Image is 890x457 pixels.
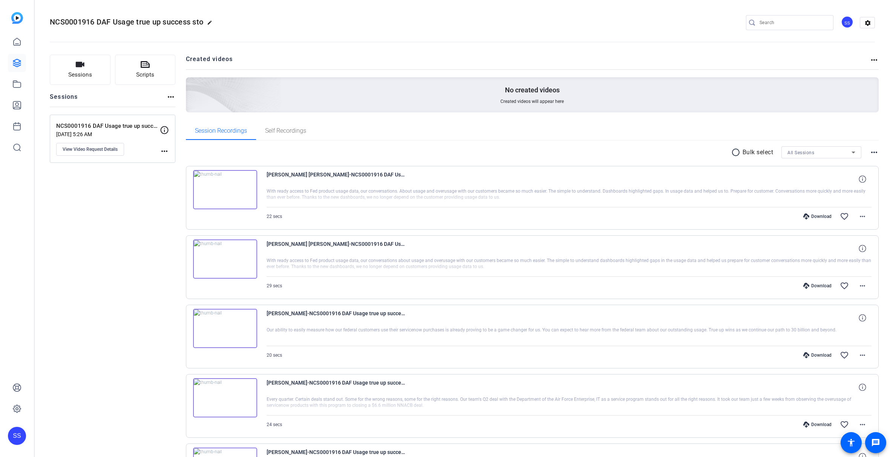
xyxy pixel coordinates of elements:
[63,146,118,152] span: View Video Request Details
[731,148,743,157] mat-icon: radio_button_unchecked
[858,281,867,290] mat-icon: more_horiz
[267,353,282,358] span: 20 secs
[8,427,26,445] div: SS
[860,17,875,29] mat-icon: settings
[743,148,773,157] p: Bulk select
[267,283,282,288] span: 29 secs
[870,55,879,64] mat-icon: more_horiz
[267,170,406,188] span: [PERSON_NAME] [PERSON_NAME]-NCS0001916 DAF Usage true up success sto-NCS0001916 DAF Usage true up...
[160,147,169,156] mat-icon: more_horiz
[799,213,835,219] div: Download
[787,150,814,155] span: All Sessions
[101,3,281,166] img: Creted videos background
[115,55,176,85] button: Scripts
[840,212,849,221] mat-icon: favorite_border
[840,281,849,290] mat-icon: favorite_border
[50,17,203,26] span: NCS0001916 DAF Usage true up success sto
[267,214,282,219] span: 22 secs
[207,20,216,29] mat-icon: edit
[858,420,867,429] mat-icon: more_horiz
[68,71,92,79] span: Sessions
[50,55,110,85] button: Sessions
[56,131,160,137] p: [DATE] 5:26 AM
[799,283,835,289] div: Download
[858,212,867,221] mat-icon: more_horiz
[166,92,175,101] mat-icon: more_horiz
[56,143,124,156] button: View Video Request Details
[267,239,406,258] span: [PERSON_NAME] [PERSON_NAME]-NCS0001916 DAF Usage true up success sto-NCS0001916 DAF Usage true up...
[760,18,827,27] input: Search
[186,55,870,69] h2: Created videos
[267,422,282,427] span: 24 secs
[799,422,835,428] div: Download
[265,128,306,134] span: Self Recordings
[500,98,564,104] span: Created videos will appear here
[799,352,835,358] div: Download
[870,148,879,157] mat-icon: more_horiz
[267,309,406,327] span: [PERSON_NAME]-NCS0001916 DAF Usage true up success sto-NCS0001916 DAF Usage true up success [PERS...
[267,378,406,396] span: [PERSON_NAME]-NCS0001916 DAF Usage true up success sto-NCS0001916 DAF Usage true up success [PERS...
[505,86,560,95] p: No created videos
[858,351,867,360] mat-icon: more_horiz
[11,12,23,24] img: blue-gradient.svg
[195,128,247,134] span: Session Recordings
[847,438,856,447] mat-icon: accessibility
[841,16,853,28] div: SS
[136,71,154,79] span: Scripts
[193,309,257,348] img: thumb-nail
[56,122,160,130] p: NCS0001916 DAF Usage true up success [PERSON_NAME]
[193,170,257,209] img: thumb-nail
[841,16,854,29] ngx-avatar: Stephen Schultz
[840,351,849,360] mat-icon: favorite_border
[50,92,78,107] h2: Sessions
[193,239,257,279] img: thumb-nail
[840,420,849,429] mat-icon: favorite_border
[871,438,880,447] mat-icon: message
[193,378,257,417] img: thumb-nail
